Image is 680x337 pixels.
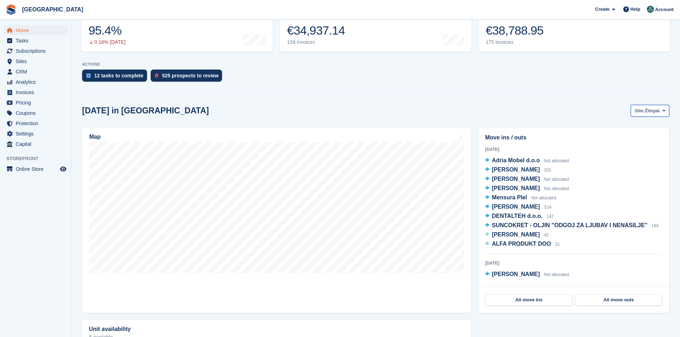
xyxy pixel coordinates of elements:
span: Not allocated [531,195,556,200]
span: [PERSON_NAME] [492,204,540,210]
a: SUNCOKRET - OLJIN "ODGOJ ZA LJUBAV I NENASILJE" 184 [485,221,659,230]
a: ALFA PRODUKT DOO 21 [485,240,560,249]
h2: Move ins / outs [485,133,663,142]
a: menu [4,108,67,118]
a: [PERSON_NAME] S14 [485,203,551,212]
a: menu [4,139,67,149]
span: Storefront [6,155,71,162]
span: [PERSON_NAME] [492,185,540,191]
div: 175 invoices [486,39,544,45]
span: [PERSON_NAME] [492,271,540,277]
span: Protection [16,118,59,128]
a: Mensura Plel Not allocated [485,193,556,203]
a: Preview store [59,165,67,173]
div: 159 invoices [287,39,345,45]
a: menu [4,98,67,108]
a: menu [4,67,67,77]
span: Not allocated [544,177,569,182]
span: Analytics [16,77,59,87]
a: menu [4,129,67,139]
a: menu [4,118,67,128]
span: 42 [544,233,549,238]
a: Awaiting payment €38,788.95 175 invoices [479,6,670,52]
a: menu [4,56,67,66]
img: task-75834270c22a3079a89374b754ae025e5fb1db73e45f91037f5363f120a921f8.svg [86,73,91,78]
h2: Map [89,134,101,140]
a: DENTALTEH d.o.o. 142 [485,212,554,221]
span: Help [630,6,640,13]
a: Map [82,127,471,313]
span: Tasks [16,36,59,46]
button: Site: Žitnjak [631,105,669,117]
a: menu [4,25,67,35]
div: €38,788.95 [486,23,544,38]
a: All move outs [575,294,662,306]
span: 142 [546,214,554,219]
a: [PERSON_NAME] 42 [485,230,549,240]
span: [PERSON_NAME] [492,231,540,238]
span: DENTALTEH d.o.o. [492,213,543,219]
span: Settings [16,129,59,139]
a: menu [4,164,67,174]
span: Site: [635,107,645,114]
span: SUNCOKRET - OLJIN "ODGOJ ZA LJUBAV I NENASILJE" [492,222,648,228]
span: Pricing [16,98,59,108]
a: menu [4,36,67,46]
h2: [DATE] in [GEOGRAPHIC_DATA] [82,106,209,116]
img: Željko Gobac [647,6,654,13]
a: menu [4,46,67,56]
span: Account [655,6,674,13]
span: Online Store [16,164,59,174]
a: [PERSON_NAME] 152 [485,165,551,175]
span: Adria Mobel d.o.o [492,157,540,163]
span: Coupons [16,108,59,118]
span: Mensura Plel [492,194,527,200]
a: 12 tasks to complete [82,70,151,85]
a: [GEOGRAPHIC_DATA] [19,4,86,15]
a: [PERSON_NAME] Not allocated [485,270,569,279]
span: Capital [16,139,59,149]
a: 525 prospects to review [151,70,226,85]
span: 152 [544,168,551,173]
div: 95.4% [89,23,126,38]
span: S14 [544,205,551,210]
a: [PERSON_NAME] Not allocated [485,184,569,193]
span: Not allocated [544,272,569,277]
div: 12 tasks to complete [94,73,143,78]
p: ACTIONS [82,62,669,67]
a: Occupancy 95.4% 0.16% [DATE] [81,6,273,52]
span: [PERSON_NAME] [492,167,540,173]
span: [PERSON_NAME] [492,176,540,182]
span: Sites [16,56,59,66]
a: Month-to-date sales €34,937.14 159 invoices [280,6,471,52]
span: Home [16,25,59,35]
span: CRM [16,67,59,77]
img: stora-icon-8386f47178a22dfd0bd8f6a31ec36ba5ce8667c1dd55bd0f319d3a0aa187defe.svg [6,4,16,15]
div: 525 prospects to review [162,73,219,78]
img: prospect-51fa495bee0391a8d652442698ab0144808aea92771e9ea1ae160a38d050c398.svg [155,73,158,78]
a: [PERSON_NAME] Not allocated [485,175,569,184]
a: All move ins [485,294,572,306]
div: [DATE] [485,260,663,266]
span: Not allocated [544,158,569,163]
span: Subscriptions [16,46,59,56]
span: Create [595,6,609,13]
a: menu [4,77,67,87]
div: 0.16% [DATE] [89,39,126,45]
a: menu [4,87,67,97]
h2: Unit availability [89,326,131,332]
div: €34,937.14 [287,23,345,38]
span: Invoices [16,87,59,97]
span: Not allocated [544,186,569,191]
span: 184 [651,223,659,228]
span: 21 [555,242,560,247]
span: Žitnjak [645,107,660,114]
a: Adria Mobel d.o.o Not allocated [485,156,569,165]
div: [DATE] [485,146,663,153]
span: ALFA PRODUKT DOO [492,241,551,247]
